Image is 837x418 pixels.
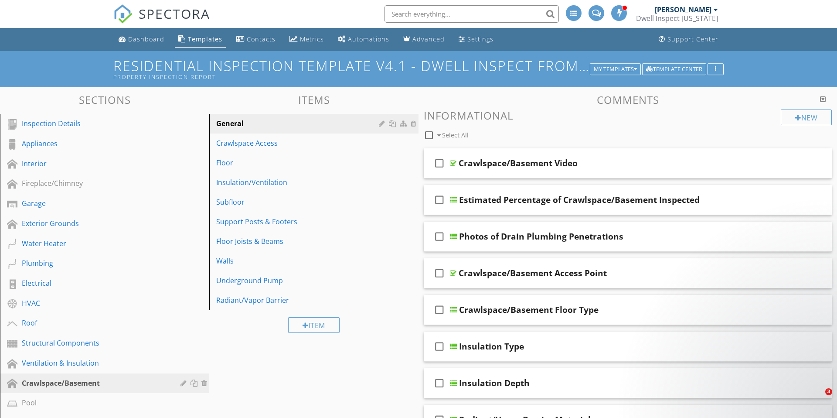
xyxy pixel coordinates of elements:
[459,378,530,388] div: Insulation Depth
[300,35,324,43] div: Metrics
[216,256,381,266] div: Walls
[459,341,524,352] div: Insulation Type
[432,153,446,174] i: check_box_outline_blank
[424,110,832,121] h3: Informational
[113,4,133,24] img: The Best Home Inspection Software - Spectora
[209,94,418,106] h3: Items
[22,158,168,169] div: Interior
[467,35,493,43] div: Settings
[22,178,168,188] div: Fireplace/Chimney
[646,66,702,72] div: Template Center
[22,378,168,388] div: Crawlspace/Basement
[459,195,700,205] div: Estimated Percentage of Crawlspace/Basement Inspected
[128,35,164,43] div: Dashboard
[432,263,446,284] i: check_box_outline_blank
[22,118,168,129] div: Inspection Details
[22,358,168,368] div: Ventilation & Insulation
[233,31,279,48] a: Contacts
[216,197,381,207] div: Subfloor
[216,236,381,247] div: Floor Joists & Beams
[288,317,340,333] div: Item
[642,63,706,75] button: Template Center
[115,31,168,48] a: Dashboard
[22,278,168,288] div: Electrical
[216,216,381,227] div: Support Posts & Footers
[590,63,641,75] button: My Templates
[216,158,381,168] div: Floor
[334,31,393,48] a: Automations (Advanced)
[432,299,446,320] i: check_box_outline_blank
[384,5,559,23] input: Search everything...
[655,5,711,14] div: [PERSON_NAME]
[442,131,469,139] span: Select All
[175,31,226,48] a: Templates
[424,94,832,106] h3: Comments
[348,35,389,43] div: Automations
[655,31,722,48] a: Support Center
[22,198,168,209] div: Garage
[459,231,623,242] div: Photos of Drain Plumbing Penetrations
[459,305,599,315] div: Crawlspace/Basement Floor Type
[432,336,446,357] i: check_box_outline_blank
[432,226,446,247] i: check_box_outline_blank
[113,12,210,30] a: SPECTORA
[22,298,168,308] div: HVAC
[781,110,832,125] div: New
[459,158,578,168] div: Crawlspace/Basement Video
[22,218,168,229] div: Exterior Grounds
[455,31,497,48] a: Settings
[216,118,381,129] div: General
[22,138,168,149] div: Appliances
[636,14,718,23] div: Dwell Inspect Idaho
[642,65,706,72] a: Template Center
[22,397,168,408] div: Pool
[22,258,168,268] div: Plumbing
[113,58,724,80] h1: Residential Inspection Template V4.1 - Dwell Inspect from Dwellinspect [US_STATE]
[459,268,607,278] div: Crawlspace/Basement Access Point
[22,338,168,348] div: Structural Components
[22,238,168,249] div: Water Heater
[22,318,168,328] div: Roof
[188,35,222,43] div: Templates
[825,388,832,395] span: 3
[139,4,210,23] span: SPECTORA
[432,373,446,394] i: check_box_outline_blank
[594,66,637,72] div: My Templates
[412,35,445,43] div: Advanced
[247,35,276,43] div: Contacts
[113,73,593,80] div: Property Inspection Report
[216,275,381,286] div: Underground Pump
[807,388,828,409] iframe: Intercom live chat
[216,177,381,188] div: Insulation/Ventilation
[216,295,381,305] div: Radiant/Vapor Barrier
[286,31,327,48] a: Metrics
[400,31,448,48] a: Advanced
[667,35,718,43] div: Support Center
[432,189,446,210] i: check_box_outline_blank
[216,138,381,148] div: Crawlspace Access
